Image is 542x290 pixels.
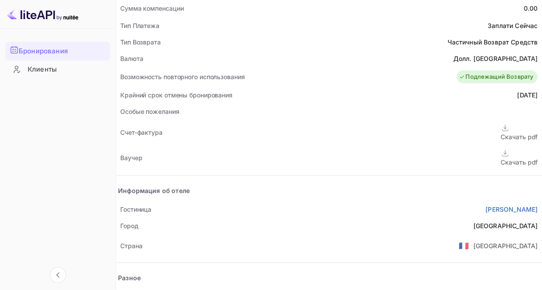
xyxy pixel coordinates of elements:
ya-tr-span: Скачать pdf [501,158,538,166]
ya-tr-span: Подлежащий Возврату [465,72,533,81]
a: Клиенты [5,61,110,77]
ya-tr-span: [GEOGRAPHIC_DATA] [473,222,538,230]
img: Логотип LiteAPI [7,7,78,21]
ya-tr-span: Разное [118,274,141,282]
button: Свернуть навигацию [50,267,66,283]
div: Клиенты [5,61,110,78]
div: 0.00 [523,4,538,13]
ya-tr-span: Город [120,222,139,230]
div: Бронирования [5,42,110,60]
ya-tr-span: Бронирования [19,46,68,56]
ya-tr-span: [GEOGRAPHIC_DATA] [473,242,538,250]
ya-tr-span: Ваучер [120,154,142,161]
ya-tr-span: 🇫🇷 [458,241,469,250]
ya-tr-span: Скачать pdf [501,133,538,141]
a: [PERSON_NAME] [485,205,538,214]
a: Бронирования [5,42,110,60]
ya-tr-span: Тип Возврата [120,38,161,46]
ya-tr-span: Особые пожелания [120,108,179,115]
ya-tr-span: Информация об отеле [118,187,190,194]
ya-tr-span: Гостиница [120,205,151,213]
ya-tr-span: Крайний срок отмены бронирования [120,91,232,99]
div: [DATE] [517,90,538,100]
ya-tr-span: Валюта [120,55,143,62]
ya-tr-span: Страна [120,242,142,250]
ya-tr-span: Долл. [GEOGRAPHIC_DATA] [453,55,538,62]
ya-tr-span: Заплати Сейчас [488,22,538,29]
ya-tr-span: Счет-фактура [120,129,163,136]
ya-tr-span: Клиенты [28,64,57,75]
span: США [458,238,469,254]
ya-tr-span: Частичный Возврат Средств [447,38,538,46]
ya-tr-span: Тип Платежа [120,22,159,29]
ya-tr-span: [PERSON_NAME] [485,205,538,213]
ya-tr-span: Сумма компенсации [120,4,183,12]
ya-tr-span: Возможность повторного использования [120,73,245,81]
